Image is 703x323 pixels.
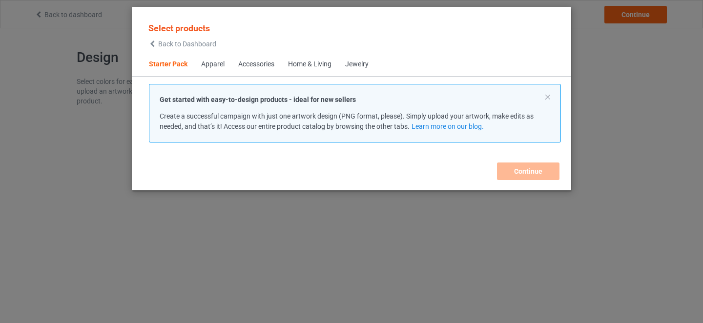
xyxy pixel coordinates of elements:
a: Learn more on our blog. [412,122,484,130]
span: Back to Dashboard [158,40,216,48]
div: Accessories [238,60,274,69]
div: Jewelry [345,60,369,69]
span: Select products [148,23,210,33]
span: Create a successful campaign with just one artwork design (PNG format, please). Simply upload you... [160,112,534,130]
div: Apparel [201,60,225,69]
div: Home & Living [288,60,331,69]
strong: Get started with easy-to-design products - ideal for new sellers [160,96,356,103]
span: Starter Pack [142,53,194,76]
